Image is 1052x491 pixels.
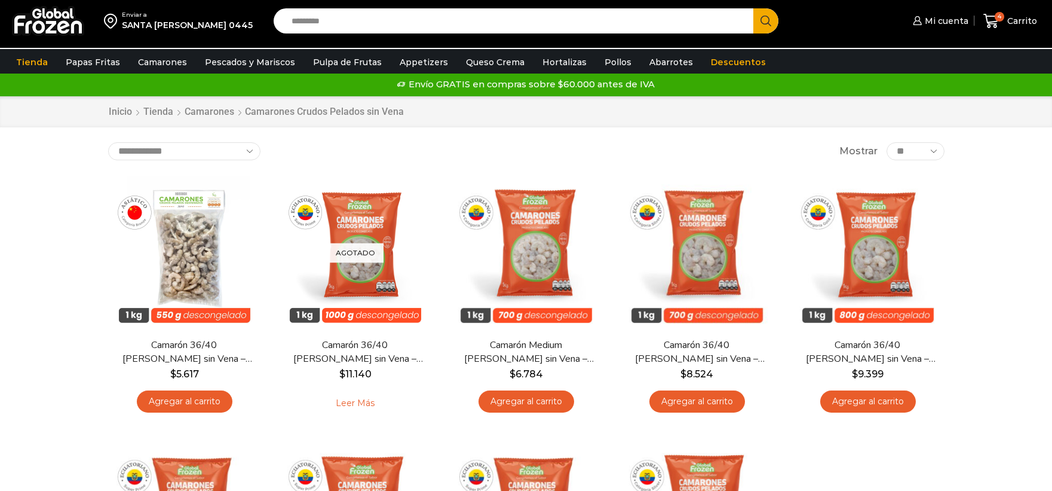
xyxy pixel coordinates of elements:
a: Mi cuenta [910,9,968,33]
nav: Breadcrumb [108,105,404,119]
bdi: 8.524 [680,368,713,380]
a: Hortalizas [536,51,593,74]
a: Pollos [599,51,637,74]
span: 4 [995,12,1004,22]
span: $ [680,368,686,380]
a: Camarón 36/40 [PERSON_NAME] sin Vena – Bronze – Caja 10 kg [115,338,253,366]
a: Pescados y Mariscos [199,51,301,74]
a: Agregar al carrito: “Camarón Medium Crudo Pelado sin Vena - Silver - Caja 10 kg” [479,391,574,413]
a: 4 Carrito [980,7,1040,35]
a: Camarón Medium [PERSON_NAME] sin Vena – Silver – Caja 10 kg [457,338,594,366]
a: Leé más sobre “Camarón 36/40 Crudo Pelado sin Vena - Super Prime - Caja 10 kg” [317,391,393,416]
span: $ [339,368,345,380]
a: Agregar al carrito: “Camarón 36/40 Crudo Pelado sin Vena - Gold - Caja 10 kg” [820,391,916,413]
a: Descuentos [705,51,772,74]
bdi: 5.617 [170,368,199,380]
a: Camarones [184,105,235,119]
a: Appetizers [394,51,454,74]
div: Enviar a [122,11,253,19]
bdi: 6.784 [510,368,543,380]
span: $ [510,368,516,380]
bdi: 11.140 [339,368,372,380]
a: Inicio [108,105,133,119]
a: Camarón 36/40 [PERSON_NAME] sin Vena – Super Prime – Caja 10 kg [286,338,424,366]
span: $ [170,368,176,380]
a: Agregar al carrito: “Camarón 36/40 Crudo Pelado sin Vena - Bronze - Caja 10 kg” [137,391,232,413]
span: Mostrar [839,145,878,158]
span: Carrito [1004,15,1037,27]
a: Papas Fritas [60,51,126,74]
span: Mi cuenta [922,15,968,27]
a: Camarón 36/40 [PERSON_NAME] sin Vena – Gold – Caja 10 kg [799,338,936,366]
a: Tienda [10,51,54,74]
p: Agotado [327,243,384,263]
a: Camarones [132,51,193,74]
a: Queso Crema [460,51,530,74]
div: SANTA [PERSON_NAME] 0445 [122,19,253,31]
h1: Camarones Crudos Pelados sin Vena [245,106,404,117]
a: Camarón 36/40 [PERSON_NAME] sin Vena – Silver – Caja 10 kg [628,338,765,366]
a: Agregar al carrito: “Camarón 36/40 Crudo Pelado sin Vena - Silver - Caja 10 kg” [649,391,745,413]
img: address-field-icon.svg [104,11,122,31]
a: Tienda [143,105,174,119]
a: Pulpa de Frutas [307,51,388,74]
button: Search button [753,8,778,33]
select: Pedido de la tienda [108,142,260,160]
span: $ [852,368,858,380]
a: Abarrotes [643,51,699,74]
bdi: 9.399 [852,368,884,380]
